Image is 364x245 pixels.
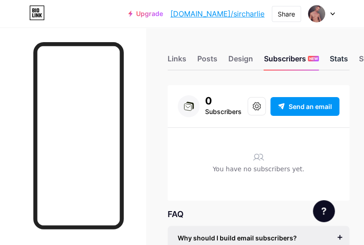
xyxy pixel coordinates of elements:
[178,164,339,179] div: You have no subscribers yet.
[309,56,317,61] span: NEW
[170,8,264,19] a: [DOMAIN_NAME]/sircharlie
[26,15,45,22] div: v 4.0.24
[330,53,348,70] div: Stats
[197,53,217,70] div: Posts
[205,95,242,106] div: 0
[178,233,297,243] span: Why should I build email subscribers?
[25,53,32,60] img: tab_domain_overview_orange.svg
[91,53,98,60] img: tab_keywords_by_traffic_grey.svg
[308,5,325,22] img: sircharlie
[289,102,332,111] span: Send an email
[264,53,319,70] div: Subscribers
[228,53,253,70] div: Design
[168,53,186,70] div: Links
[24,24,100,31] div: Domain: [DOMAIN_NAME]
[101,54,154,60] div: Keywords by Traffic
[168,208,349,220] div: FAQ
[278,9,295,19] div: Share
[205,106,242,117] div: Subscribers
[15,15,22,22] img: logo_orange.svg
[15,24,22,31] img: website_grey.svg
[35,54,82,60] div: Domain Overview
[128,10,163,17] a: Upgrade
